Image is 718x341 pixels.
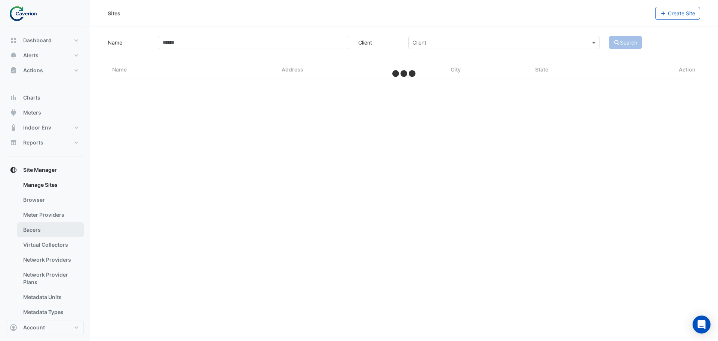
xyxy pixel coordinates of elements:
[6,162,84,177] button: Site Manager
[655,7,700,20] button: Create Site
[10,37,17,44] app-icon: Dashboard
[23,166,57,174] span: Site Manager
[10,94,17,101] app-icon: Charts
[668,10,695,16] span: Create Site
[103,36,153,49] label: Name
[6,33,84,48] button: Dashboard
[10,166,17,174] app-icon: Site Manager
[23,94,40,101] span: Charts
[451,66,461,73] span: City
[17,177,84,192] a: Manage Sites
[23,124,51,131] span: Indoor Env
[10,67,17,74] app-icon: Actions
[17,222,84,237] a: Bacers
[23,324,45,331] span: Account
[23,67,43,74] span: Actions
[693,316,711,334] div: Open Intercom Messenger
[17,207,84,222] a: Meter Providers
[10,124,17,131] app-icon: Indoor Env
[17,192,84,207] a: Browser
[354,36,404,49] label: Client
[10,52,17,59] app-icon: Alerts
[17,305,84,320] a: Metadata Types
[10,139,17,146] app-icon: Reports
[17,237,84,252] a: Virtual Collectors
[10,109,17,116] app-icon: Meters
[17,290,84,305] a: Metadata Units
[23,139,43,146] span: Reports
[6,320,84,335] button: Account
[6,48,84,63] button: Alerts
[17,267,84,290] a: Network Provider Plans
[23,109,41,116] span: Meters
[6,90,84,105] button: Charts
[6,120,84,135] button: Indoor Env
[6,63,84,78] button: Actions
[17,320,84,335] a: Metadata
[112,66,127,73] span: Name
[17,252,84,267] a: Network Providers
[23,37,52,44] span: Dashboard
[9,6,43,21] img: Company Logo
[6,105,84,120] button: Meters
[679,66,696,74] span: Action
[282,66,303,73] span: Address
[108,9,120,17] div: Sites
[23,52,39,59] span: Alerts
[6,135,84,150] button: Reports
[535,66,548,73] span: State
